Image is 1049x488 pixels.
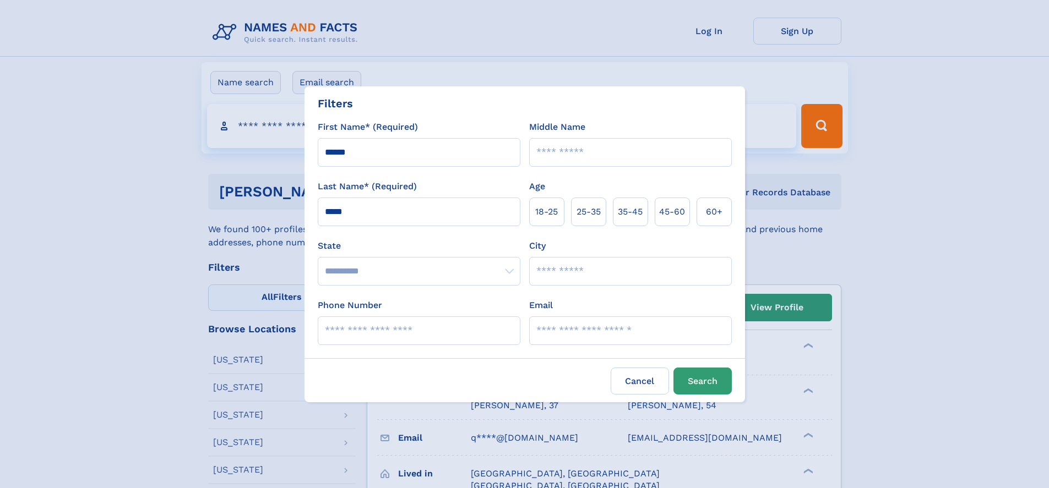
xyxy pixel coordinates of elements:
label: Email [529,299,553,312]
label: Phone Number [318,299,382,312]
span: 25‑35 [577,205,601,218]
span: 60+ [706,205,722,218]
label: Last Name* (Required) [318,180,417,193]
label: Middle Name [529,120,585,134]
label: City [529,239,546,253]
div: Filters [318,95,353,112]
label: First Name* (Required) [318,120,418,134]
label: State [318,239,520,253]
label: Cancel [611,368,669,394]
span: 45‑60 [659,205,685,218]
label: Age [529,180,545,193]
span: 35‑45 [618,205,643,218]
button: Search [673,368,732,394]
span: 18‑25 [535,205,558,218]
